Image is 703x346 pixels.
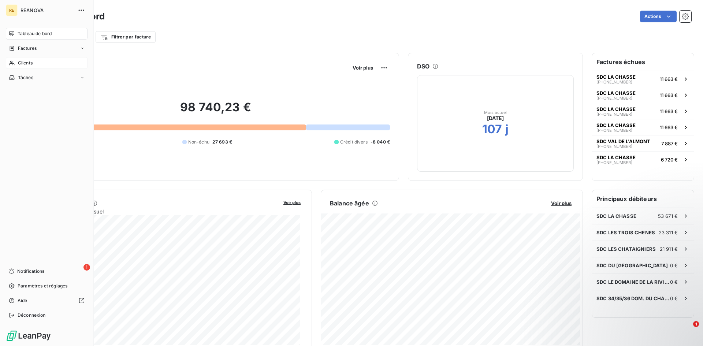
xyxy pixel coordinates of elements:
span: 11 663 € [660,76,678,82]
button: SDC LA CHASSE[PHONE_NUMBER]11 663 € [592,119,694,135]
span: SDC LA CHASSE [596,122,636,128]
span: 27 693 € [212,139,232,145]
span: Voir plus [283,200,301,205]
div: RE [6,4,18,16]
span: Voir plus [551,200,572,206]
button: SDC LA CHASSE[PHONE_NUMBER]11 663 € [592,71,694,87]
span: Crédit divers [340,139,368,145]
button: Voir plus [549,200,574,207]
span: Paramètres et réglages [18,283,67,289]
span: SDC LA CHASSE [596,155,636,160]
span: Aide [18,297,27,304]
span: SDC LES CHATAIGNIERS [596,246,656,252]
span: 6 720 € [661,157,678,163]
span: SDC LA CHASSE [596,213,636,219]
iframe: Intercom notifications message [557,275,703,326]
span: Notifications [17,268,44,275]
span: 11 663 € [660,92,678,98]
span: 1 [693,321,699,327]
span: Déconnexion [18,312,46,319]
span: 53 671 € [658,213,678,219]
span: 7 887 € [661,141,678,146]
span: Non-échu [188,139,209,145]
img: Logo LeanPay [6,330,51,342]
span: SDC LES TROIS CHENES [596,230,655,235]
span: [PHONE_NUMBER] [596,160,632,165]
button: SDC LA CHASSE[PHONE_NUMBER]6 720 € [592,151,694,167]
h6: Factures échues [592,53,694,71]
h6: Principaux débiteurs [592,190,694,208]
h2: 98 740,23 € [41,100,390,122]
button: SDC LA CHASSE[PHONE_NUMBER]11 663 € [592,103,694,119]
iframe: Intercom live chat [678,321,696,339]
span: SDC DU [GEOGRAPHIC_DATA] [596,263,668,268]
span: Factures [18,45,37,52]
span: 23 311 € [659,230,678,235]
span: [PHONE_NUMBER] [596,112,632,116]
span: [PHONE_NUMBER] [596,144,632,149]
button: SDC VAL DE L'ALMONT[PHONE_NUMBER]7 887 € [592,135,694,151]
span: SDC LA CHASSE [596,74,636,80]
span: 1 [83,264,90,271]
span: [PHONE_NUMBER] [596,96,632,100]
span: [PHONE_NUMBER] [596,128,632,133]
span: SDC LA CHASSE [596,90,636,96]
span: Clients [18,60,33,66]
span: Mois actuel [484,110,507,115]
button: Filtrer par facture [96,31,156,43]
span: Tableau de bord [18,30,52,37]
span: 21 911 € [660,246,678,252]
h2: 107 [482,122,502,137]
button: Actions [640,11,677,22]
span: SDC VAL DE L'ALMONT [596,138,650,144]
button: Voir plus [350,64,375,71]
span: -8 040 € [371,139,390,145]
span: REANOVA [21,7,73,13]
span: SDC LA CHASSE [596,106,636,112]
span: Chiffre d'affaires mensuel [41,208,278,215]
span: Voir plus [353,65,373,71]
span: 11 663 € [660,108,678,114]
span: Tâches [18,74,33,81]
h2: j [505,122,509,137]
button: Voir plus [281,199,303,205]
span: [PHONE_NUMBER] [596,80,632,84]
h6: Balance âgée [330,199,369,208]
span: 0 € [670,263,678,268]
a: Aide [6,295,88,306]
button: SDC LA CHASSE[PHONE_NUMBER]11 663 € [592,87,694,103]
h6: DSO [417,62,429,71]
span: 11 663 € [660,124,678,130]
span: [DATE] [487,115,504,122]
